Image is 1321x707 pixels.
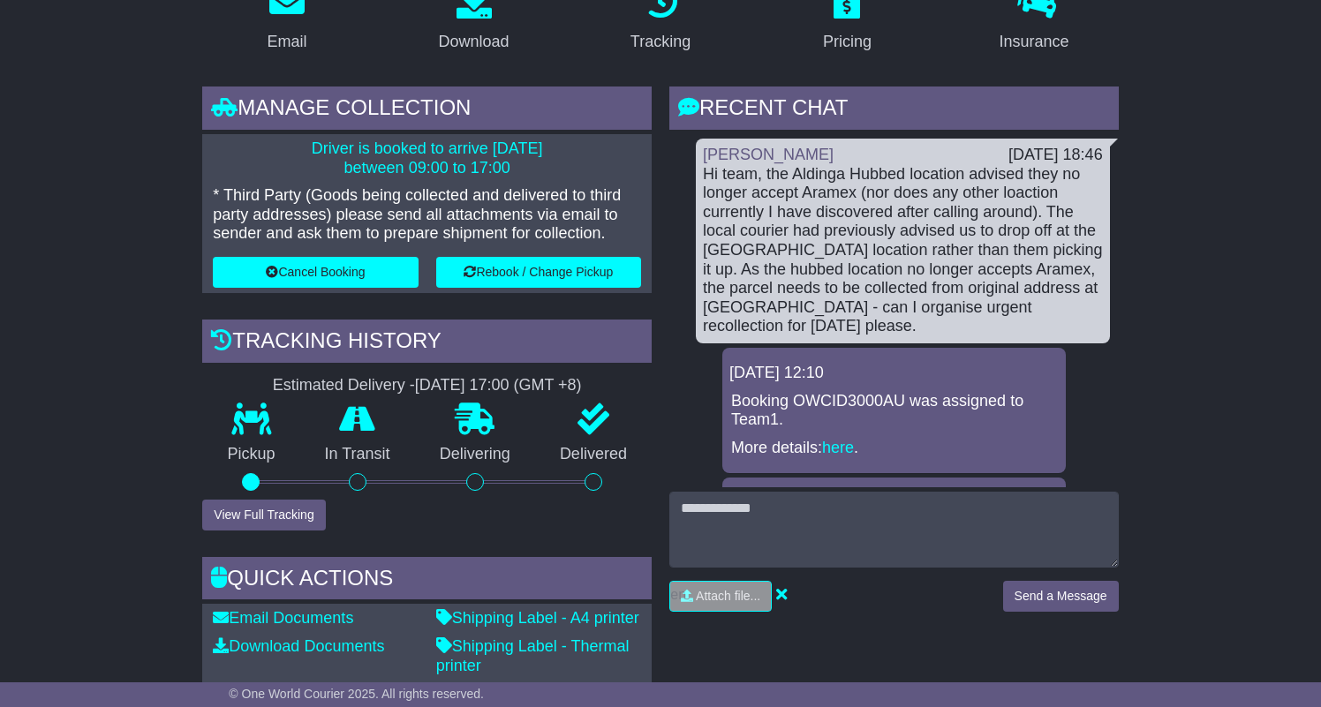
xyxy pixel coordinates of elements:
[202,86,652,134] div: Manage collection
[703,165,1103,336] div: Hi team, the Aldinga Hubbed location advised they no longer accept Aramex (nor does any other loa...
[213,139,641,177] p: Driver is booked to arrive [DATE] between 09:00 to 17:00
[415,445,535,464] p: Delivering
[202,320,652,367] div: Tracking history
[436,609,639,627] a: Shipping Label - A4 printer
[703,146,834,163] a: [PERSON_NAME]
[213,609,353,627] a: Email Documents
[439,30,510,54] div: Download
[415,376,582,395] div: [DATE] 17:00 (GMT +8)
[202,557,652,605] div: Quick Actions
[630,30,691,54] div: Tracking
[1003,581,1119,612] button: Send a Message
[731,392,1057,430] p: Booking OWCID3000AU was assigned to Team1.
[229,687,484,701] span: © One World Courier 2025. All rights reserved.
[299,445,414,464] p: In Transit
[1008,146,1103,165] div: [DATE] 18:46
[202,376,652,395] div: Estimated Delivery -
[729,364,1059,383] div: [DATE] 12:10
[999,30,1068,54] div: Insurance
[213,186,641,244] p: * Third Party (Goods being collected and delivered to third party addresses) please send all atta...
[202,445,299,464] p: Pickup
[822,439,854,456] a: here
[213,257,418,288] button: Cancel Booking
[535,445,652,464] p: Delivered
[436,637,630,674] a: Shipping Label - Thermal printer
[268,30,307,54] div: Email
[731,439,1057,458] p: More details: .
[436,257,641,288] button: Rebook / Change Pickup
[213,637,384,655] a: Download Documents
[202,500,325,530] button: View Full Tracking
[669,86,1119,134] div: RECENT CHAT
[823,30,872,54] div: Pricing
